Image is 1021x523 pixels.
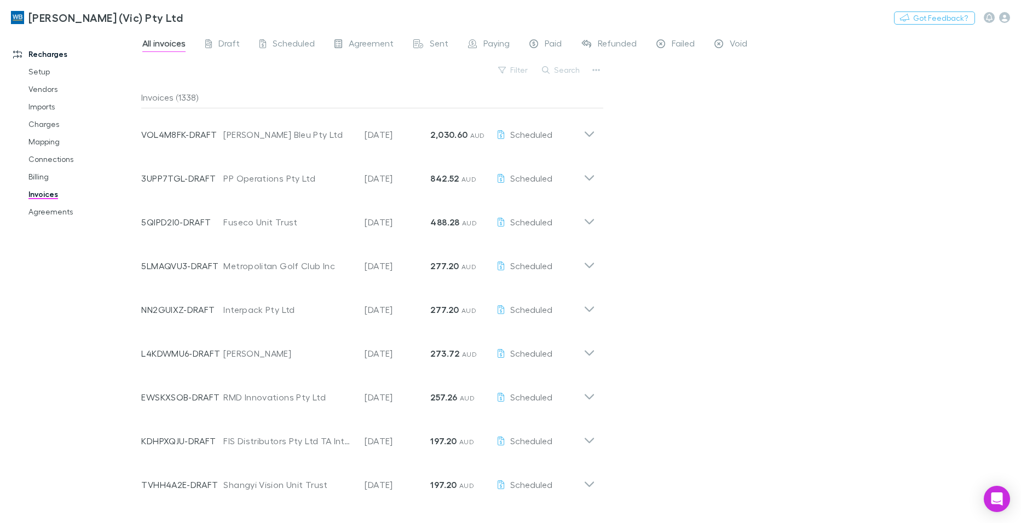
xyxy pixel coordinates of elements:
[223,391,354,404] div: RMD Innovations Pty Ltd
[510,479,552,490] span: Scheduled
[18,203,147,220] a: Agreements
[223,172,354,185] div: PP Operations Pty Ltd
[223,347,354,360] div: [PERSON_NAME]
[18,185,147,203] a: Invoices
[430,217,459,228] strong: 488.28
[462,350,477,358] span: AUD
[141,303,223,316] p: NN2GUIXZ-DRAFT
[598,38,637,52] span: Refunded
[545,38,562,52] span: Paid
[18,63,147,80] a: Setup
[223,434,354,448] div: FIS Distributors Pty Ltd TA IntaFloors [GEOGRAPHIC_DATA] ([GEOGRAPHIC_DATA])
[672,38,695,52] span: Failed
[365,128,430,141] p: [DATE]
[18,168,147,185] a: Billing
[4,4,189,31] a: [PERSON_NAME] (Vic) Pty Ltd
[2,45,147,63] a: Recharges
[223,303,354,316] div: Interpack Pty Ltd
[141,128,223,141] p: VOL4M8FK-DRAFT
[462,263,476,271] span: AUD
[141,434,223,448] p: KDHPXQJU-DRAFT
[223,478,354,491] div: Shangyi Vision Unit Trust
[459,481,474,490] span: AUD
[470,131,485,140] span: AUD
[132,371,604,415] div: EWSKXSOB-DRAFTRMD Innovations Pty Ltd[DATE]257.26 AUDScheduled
[132,415,604,458] div: KDHPXQJU-DRAFTFIS Distributors Pty Ltd TA IntaFloors [GEOGRAPHIC_DATA] ([GEOGRAPHIC_DATA])[DATE]1...
[510,304,552,315] span: Scheduled
[510,129,552,140] span: Scheduled
[223,259,354,272] div: Metropolitan Golf Club Inc
[132,240,604,283] div: 5LMAQVU3-DRAFTMetropolitan Golf Club Inc[DATE]277.20 AUDScheduled
[430,392,457,403] strong: 257.26
[18,80,147,98] a: Vendors
[460,394,475,402] span: AUD
[430,129,468,140] strong: 2,030.60
[141,216,223,229] p: 5QIPD2I0-DRAFT
[537,63,586,77] button: Search
[510,348,552,358] span: Scheduled
[430,173,459,184] strong: 842.52
[365,391,430,404] p: [DATE]
[430,260,459,271] strong: 277.20
[141,259,223,272] p: 5LMAQVU3-DRAFT
[141,391,223,404] p: EWSKXSOB-DRAFT
[430,479,457,490] strong: 197.20
[430,38,448,52] span: Sent
[493,63,534,77] button: Filter
[462,219,477,227] span: AUD
[365,172,430,185] p: [DATE]
[223,128,354,141] div: [PERSON_NAME] Bleu Pty Ltd
[132,458,604,502] div: TVHH4A2E-DRAFTShangyi Vision Unit Trust[DATE]197.20 AUDScheduled
[365,303,430,316] p: [DATE]
[11,11,24,24] img: William Buck (Vic) Pty Ltd's Logo
[132,108,604,152] div: VOL4M8FK-DRAFT[PERSON_NAME] Bleu Pty Ltd[DATE]2,030.60 AUDScheduled
[365,259,430,272] p: [DATE]
[430,348,459,359] strong: 273.72
[132,196,604,240] div: 5QIPD2I0-DRAFTFuseco Unit Trust[DATE]488.28 AUDScheduled
[141,347,223,360] p: L4KDWMU6-DRAFT
[18,133,147,150] a: Mapping
[365,347,430,360] p: [DATE]
[273,38,315,52] span: Scheduled
[483,38,510,52] span: Paying
[365,216,430,229] p: [DATE]
[430,304,459,315] strong: 277.20
[462,306,476,315] span: AUD
[141,172,223,185] p: 3UPP7TGL-DRAFT
[18,115,147,133] a: Charges
[132,283,604,327] div: NN2GUIXZ-DRAFTInterpack Pty Ltd[DATE]277.20 AUDScheduled
[510,435,552,446] span: Scheduled
[365,434,430,448] p: [DATE]
[132,327,604,371] div: L4KDWMU6-DRAFT[PERSON_NAME][DATE]273.72 AUDScheduled
[462,175,476,183] span: AUD
[141,478,223,491] p: TVHH4A2E-DRAFT
[894,11,975,25] button: Got Feedback?
[18,98,147,115] a: Imports
[984,486,1010,512] div: Open Intercom Messenger
[132,152,604,196] div: 3UPP7TGL-DRAFTPP Operations Pty Ltd[DATE]842.52 AUDScheduled
[218,38,240,52] span: Draft
[365,478,430,491] p: [DATE]
[28,11,183,24] h3: [PERSON_NAME] (Vic) Pty Ltd
[142,38,186,52] span: All invoices
[510,260,552,271] span: Scheduled
[430,435,457,446] strong: 197.20
[510,173,552,183] span: Scheduled
[510,217,552,227] span: Scheduled
[223,216,354,229] div: Fuseco Unit Trust
[349,38,394,52] span: Agreement
[459,438,474,446] span: AUD
[730,38,747,52] span: Void
[18,150,147,168] a: Connections
[510,392,552,402] span: Scheduled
